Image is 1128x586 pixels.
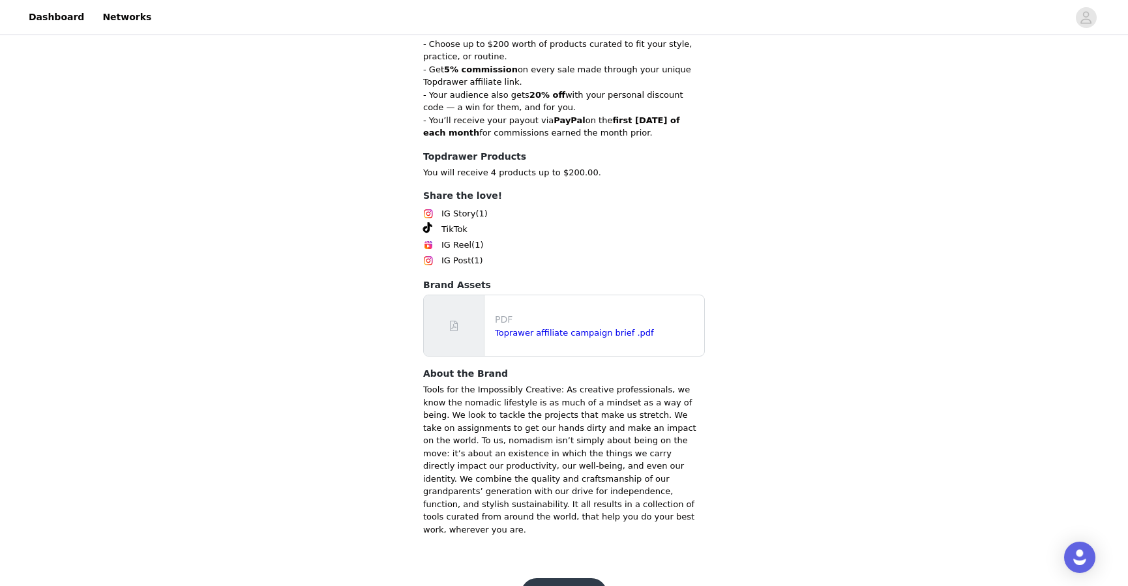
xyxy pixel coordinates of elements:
[475,207,487,220] span: (1)
[423,89,705,114] p: - Your audience also gets with your personal discount code — a win for them, and for you.
[444,65,518,74] strong: 5% commission
[423,209,434,219] img: Instagram Icon
[423,383,705,536] p: Tools for the Impossibly Creative: As creative professionals, we know the nomadic lifestyle is as...
[423,367,705,381] h4: About the Brand
[471,239,483,252] span: (1)
[441,207,475,220] span: IG Story
[554,115,585,125] strong: PayPal
[441,254,471,267] span: IG Post
[441,239,471,252] span: IG Reel
[423,166,705,179] p: You will receive 4 products up to $200.00.
[495,313,699,327] p: PDF
[423,38,705,63] p: - Choose up to $200 worth of products curated to fit your style, practice, or routine.
[495,328,654,338] a: Toprawer affiliate campaign brief .pdf
[471,254,482,267] span: (1)
[423,256,434,266] img: Instagram Icon
[423,63,705,89] p: - Get on every sale made through your unique Topdrawer affiliate link.
[423,114,705,139] p: - You’ll receive your payout via on the for commissions earned the month prior.
[21,3,92,32] a: Dashboard
[441,223,468,236] span: TikTok
[423,150,705,164] h4: Topdrawer Products
[423,189,705,203] h4: Share the love!
[95,3,159,32] a: Networks
[1080,7,1092,28] div: avatar
[529,90,565,100] strong: 20% off
[1064,542,1095,573] div: Open Intercom Messenger
[423,240,434,250] img: Instagram Reels Icon
[423,278,705,292] h4: Brand Assets
[423,115,680,138] strong: first [DATE] of each month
